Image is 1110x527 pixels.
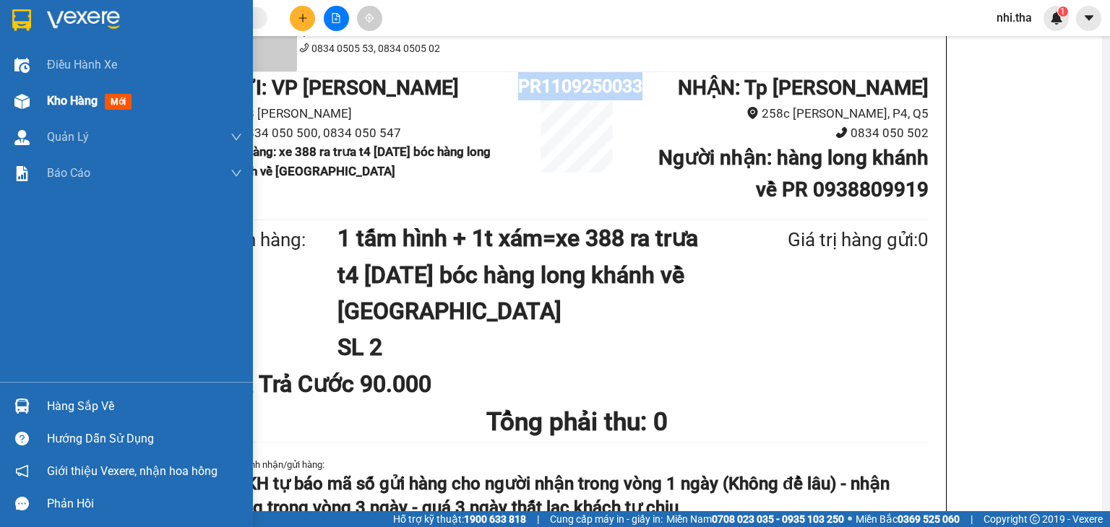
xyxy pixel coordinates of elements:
img: warehouse-icon [14,94,30,109]
img: icon-new-feature [1050,12,1063,25]
span: aim [364,13,374,23]
button: file-add [324,6,349,31]
span: Giới thiệu Vexere, nhận hoa hồng [47,462,218,480]
span: Miền Nam [666,511,844,527]
span: Kho hàng [47,94,98,108]
span: Quản Lý [47,128,89,146]
h1: Tổng phải thu: 0 [225,402,929,442]
h1: SL 2 [337,329,718,365]
span: notification [15,464,29,478]
b: NHẬN : Tp [PERSON_NAME] [678,76,929,100]
strong: 0708 023 035 - 0935 103 250 [712,513,844,525]
img: warehouse-icon [14,130,30,145]
span: question-circle [15,432,29,445]
span: | [971,511,973,527]
span: phone [299,43,309,53]
span: Hỗ trợ kỹ thuật: [393,511,526,527]
span: environment [747,107,759,119]
button: aim [357,6,382,31]
strong: 1/ KH tự báo mã số gửi hàng cho người nhận trong vòng 1 ngày (Không để lâu) - nhận hàng trong vòn... [225,474,890,517]
img: warehouse-icon [14,398,30,414]
span: mới [105,94,132,110]
img: solution-icon [14,166,30,181]
span: copyright [1030,514,1040,524]
strong: 0369 525 060 [898,513,960,525]
span: nhi.tha [985,9,1044,27]
li: 0834 050 502 [635,123,929,143]
span: ⚪️ [848,516,852,522]
span: message [15,497,29,510]
span: Điều hành xe [47,56,117,74]
button: plus [290,6,315,31]
span: 1 [1060,6,1065,17]
span: plus [298,13,308,23]
h1: PR1109250033 [518,72,635,100]
span: down [231,167,242,179]
div: Hàng sắp về [47,396,242,417]
button: caret-down [1076,6,1101,31]
span: | [537,511,539,527]
b: GỬI : VP [PERSON_NAME] [225,76,459,100]
div: Hướng dẫn sử dụng [47,428,242,450]
b: Người nhận : hàng long khánh về PR 0938809919 [658,146,929,201]
img: warehouse-icon [14,58,30,73]
span: caret-down [1083,12,1096,25]
div: Giá trị hàng gửi: 0 [718,225,929,255]
span: phone [835,126,848,139]
li: 0834 0505 53, 0834 0505 02 [225,40,485,56]
h1: 1 tấm hình + 1t xám=xe 388 ra trưa t4 [DATE] bóc hàng long khánh về [GEOGRAPHIC_DATA] [337,220,718,329]
li: 258c [PERSON_NAME], P4, Q5 [635,104,929,123]
b: Lấy hàng : xe 388 ra trưa t4 [DATE] bóc hàng long khánh về [GEOGRAPHIC_DATA] [225,144,491,178]
img: logo-vxr [12,9,31,31]
span: Miền Bắc [856,511,960,527]
sup: 1 [1058,6,1068,17]
span: file-add [331,13,341,23]
li: 08 [PERSON_NAME] [225,104,518,123]
span: Cung cấp máy in - giấy in: [550,511,663,527]
div: Phản hồi [47,493,242,515]
span: down [231,131,242,143]
strong: 1900 633 818 [464,513,526,525]
div: Đã Trả Cước 90.000 [225,366,457,402]
span: Báo cáo [47,164,90,182]
div: Tên hàng: [225,225,337,255]
li: 0834 050 500, 0834 050 547 [225,123,518,143]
